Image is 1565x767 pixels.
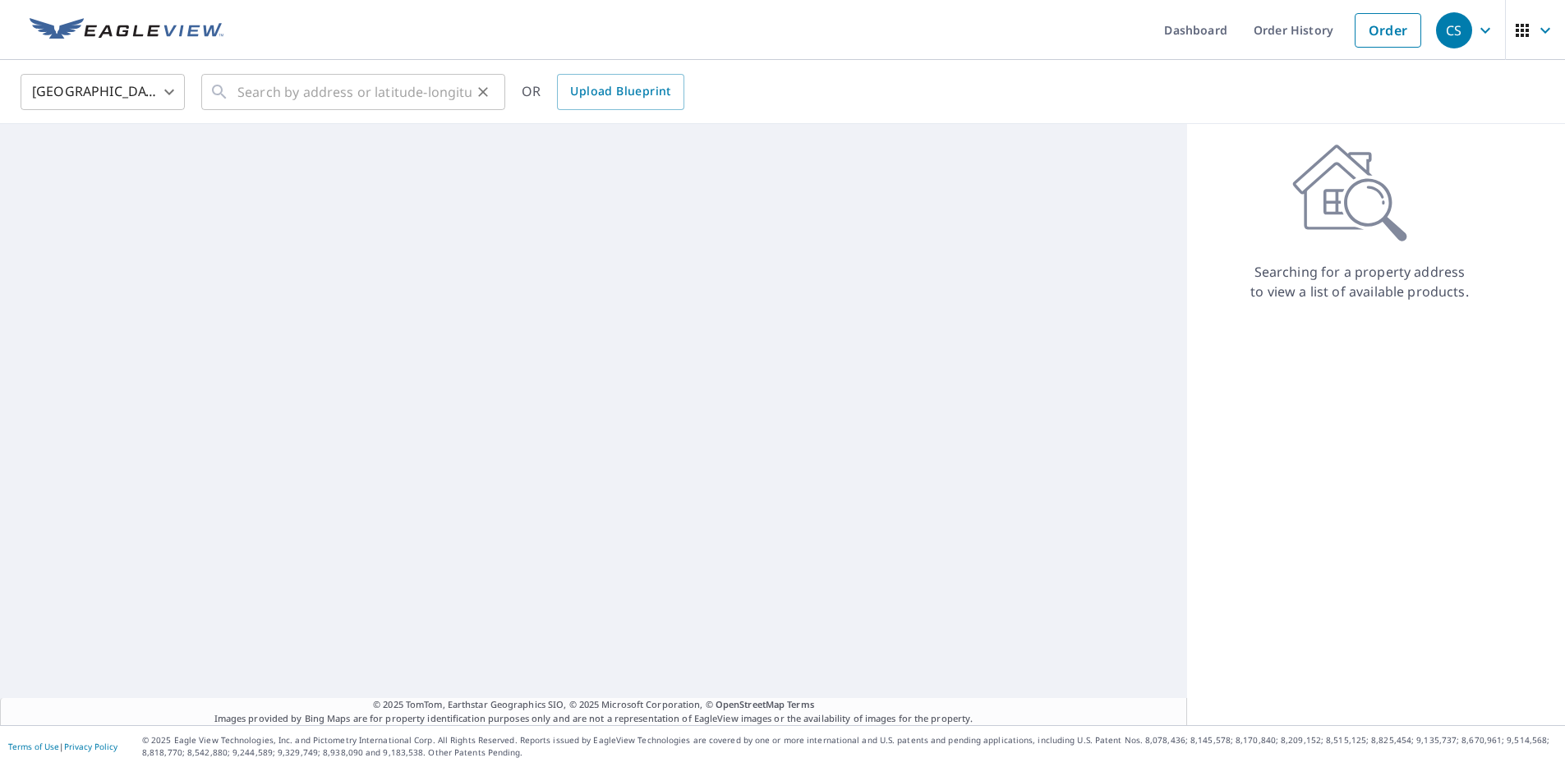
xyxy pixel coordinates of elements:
a: Order [1355,13,1421,48]
img: EV Logo [30,18,223,43]
p: Searching for a property address to view a list of available products. [1250,262,1470,301]
button: Clear [472,80,495,103]
a: Privacy Policy [64,741,117,752]
input: Search by address or latitude-longitude [237,69,472,115]
a: Upload Blueprint [557,74,684,110]
a: Terms [787,698,814,710]
div: CS [1436,12,1472,48]
p: © 2025 Eagle View Technologies, Inc. and Pictometry International Corp. All Rights Reserved. Repo... [142,734,1557,759]
span: © 2025 TomTom, Earthstar Geographics SIO, © 2025 Microsoft Corporation, © [373,698,814,712]
div: [GEOGRAPHIC_DATA] [21,69,185,115]
a: Terms of Use [8,741,59,752]
p: | [8,742,117,751]
a: OpenStreetMap [716,698,785,710]
span: Upload Blueprint [570,81,670,102]
div: OR [522,74,684,110]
